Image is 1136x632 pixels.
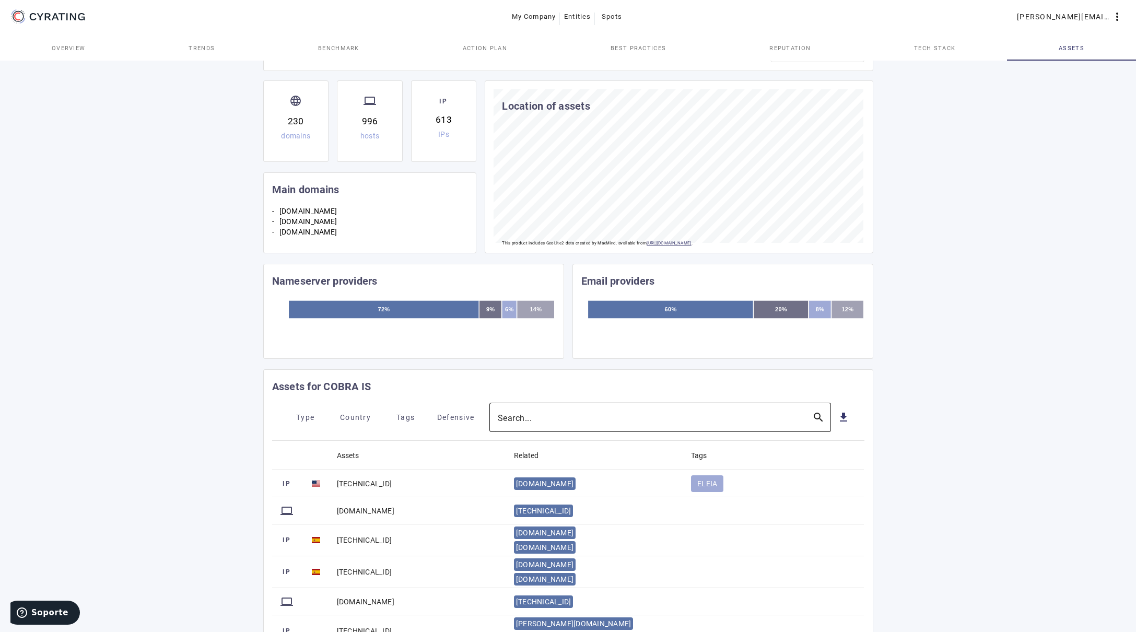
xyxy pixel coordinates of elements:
[52,45,86,51] span: Overview
[438,131,449,138] div: IPs
[340,409,371,426] span: Country
[770,43,864,62] button: Download reports
[279,216,468,227] li: [DOMAIN_NAME]
[611,45,666,51] span: Best practices
[516,543,573,552] span: [DOMAIN_NAME]
[502,98,590,114] mat-card-title: Location of assets
[189,45,215,51] span: Trends
[329,470,506,497] mat-cell: [TECHNICAL_ID]
[516,507,571,515] span: [TECHNICAL_ID]
[560,7,595,26] button: Entities
[318,45,359,51] span: Benchmark
[381,408,431,427] button: Tags
[837,411,850,424] mat-icon: get_app
[485,80,873,253] cr-card: Location of assets
[1013,7,1128,26] button: [PERSON_NAME][EMAIL_ADDRESS][PERSON_NAME][DOMAIN_NAME]
[516,575,573,583] span: [DOMAIN_NAME]
[280,595,293,608] mat-icon: computer
[272,378,371,395] mat-card-title: Assets for COBRA IS
[431,408,481,427] button: Defensive
[280,535,293,545] span: IP
[697,478,717,489] span: ELEIA
[272,181,339,198] mat-card-title: Main domains
[516,560,573,569] span: [DOMAIN_NAME]
[10,601,80,627] iframe: Abre un widget desde donde se puede obtener más información
[280,567,293,577] span: IP
[437,409,474,426] span: Defensive
[329,497,506,524] mat-cell: [DOMAIN_NAME]
[595,7,628,26] button: Spots
[337,450,368,461] div: Assets
[602,8,622,25] span: Spots
[337,450,359,461] div: Assets
[331,408,381,427] button: Country
[1017,8,1111,25] span: [PERSON_NAME][EMAIL_ADDRESS][PERSON_NAME][DOMAIN_NAME]
[806,411,831,424] mat-icon: search
[296,409,314,426] span: Type
[280,408,331,427] button: Type
[396,409,415,426] span: Tags
[329,524,506,556] mat-cell: [TECHNICAL_ID]
[564,8,591,25] span: Entities
[280,505,293,517] mat-icon: computer
[30,13,85,20] g: CYRATING
[288,114,304,128] div: 230
[498,413,532,423] mat-label: Search...
[691,450,707,461] div: Tags
[691,473,851,494] mat-chip-listbox: Tags
[436,113,452,126] div: 613
[581,273,655,289] mat-card-title: Email providers
[516,598,571,606] span: [TECHNICAL_ID]
[280,478,293,489] span: IP
[514,450,538,461] div: Related
[516,619,631,628] span: [PERSON_NAME][DOMAIN_NAME]
[516,479,573,488] span: [DOMAIN_NAME]
[502,238,693,249] p: This product includes GeoLite2 data created by MaxMind, available from .
[463,45,508,51] span: Action Plan
[279,227,468,237] li: [DOMAIN_NAME]
[514,450,548,461] div: Related
[647,241,691,245] a: [URL][DOMAIN_NAME]
[362,114,378,128] div: 996
[279,206,468,216] li: [DOMAIN_NAME]
[508,7,560,26] button: My Company
[329,556,506,588] mat-cell: [TECHNICAL_ID]
[914,45,955,51] span: Tech Stack
[263,171,477,263] cr-card: Main domains
[437,96,450,109] span: IP
[769,45,811,51] span: Reputation
[281,132,310,139] div: domains
[516,529,573,537] span: [DOMAIN_NAME]
[691,450,716,461] div: Tags
[360,132,380,139] div: hosts
[1111,10,1123,23] mat-icon: more_vert
[289,95,302,107] mat-icon: language
[329,588,506,615] mat-cell: [DOMAIN_NAME]
[512,8,556,25] span: My Company
[272,273,378,289] mat-card-title: Nameserver providers
[364,95,376,107] mat-icon: computer
[1059,45,1084,51] span: Assets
